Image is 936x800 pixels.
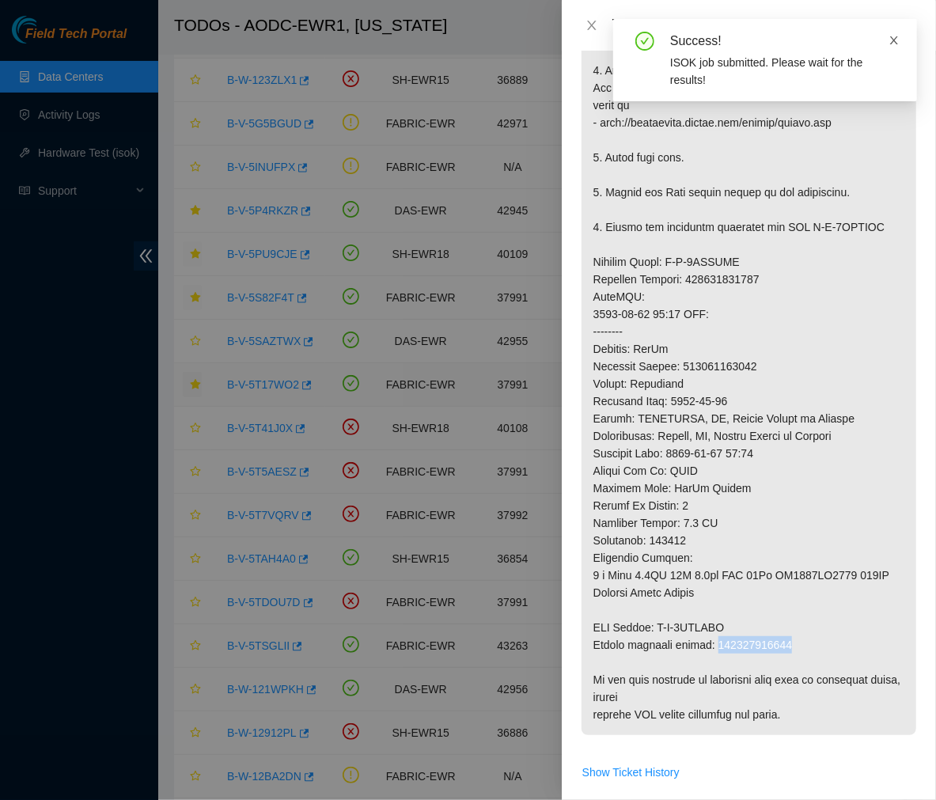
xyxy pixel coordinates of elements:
[670,32,898,51] div: Success!
[612,13,917,38] div: TODOs - Description - B-V-5S82F4T
[585,19,598,32] span: close
[889,35,900,46] span: close
[582,764,680,781] span: Show Ticket History
[635,32,654,51] span: check-circle
[581,18,603,33] button: Close
[582,760,680,785] button: Show Ticket History
[670,54,898,89] div: ISOK job submitted. Please wait for the results!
